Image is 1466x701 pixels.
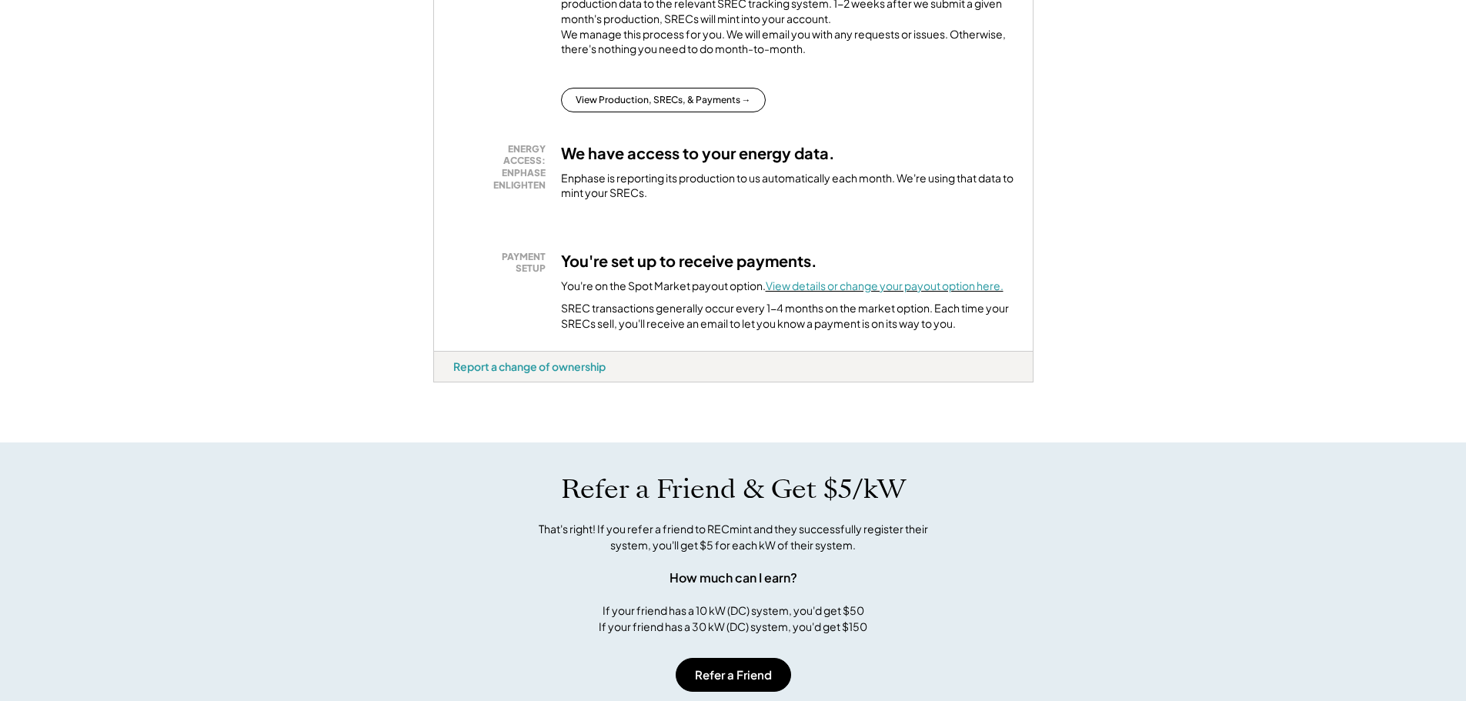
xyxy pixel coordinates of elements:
[461,251,546,275] div: PAYMENT SETUP
[561,171,1014,201] div: Enphase is reporting its production to us automatically each month. We're using that data to mint...
[561,88,766,112] button: View Production, SRECs, & Payments →
[561,143,835,163] h3: We have access to your energy data.
[433,382,488,389] div: j4xa2zwa - VA Distributed
[461,143,546,191] div: ENERGY ACCESS: ENPHASE ENLIGHTEN
[561,279,1003,294] div: You're on the Spot Market payout option.
[522,521,945,553] div: That's right! If you refer a friend to RECmint and they successfully register their system, you'l...
[453,359,606,373] div: Report a change of ownership
[676,658,791,692] button: Refer a Friend
[670,569,797,587] div: How much can I earn?
[561,301,1014,331] div: SREC transactions generally occur every 1-4 months on the market option. Each time your SRECs sel...
[561,251,817,271] h3: You're set up to receive payments.
[766,279,1003,292] a: View details or change your payout option here.
[561,473,906,506] h1: Refer a Friend & Get $5/kW
[599,603,867,635] div: If your friend has a 10 kW (DC) system, you'd get $50 If your friend has a 30 kW (DC) system, you...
